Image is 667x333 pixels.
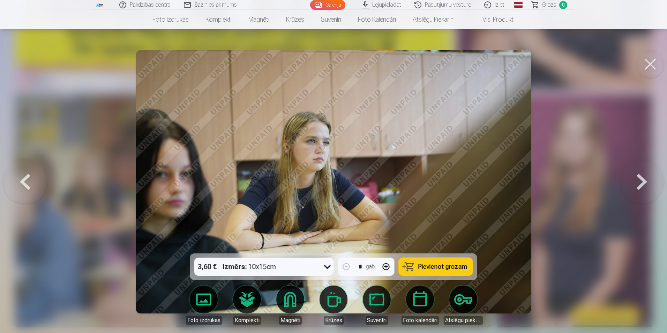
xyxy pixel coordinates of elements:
[404,10,463,29] a: Atslēgu piekariņi
[402,316,439,325] div: Foto kalendāri
[144,10,197,29] a: Foto izdrukas
[240,10,278,29] a: Magnēti
[463,10,523,29] a: Visi produkti
[324,316,344,325] div: Krūzes
[542,1,556,9] span: Grozs
[278,10,313,29] a: Krūzes
[184,286,223,325] a: Foto izdrukas
[444,286,483,325] a: Atslēgu piekariņi
[223,258,276,276] div: 10x15cm
[279,316,302,325] div: Magnēti
[197,10,240,29] a: Komplekti
[357,286,396,325] a: Suvenīri
[366,262,376,271] div: gab.
[399,258,473,276] button: Pievienot grozam
[314,286,353,325] a: Krūzes
[194,258,220,276] div: 3,60 €
[227,286,267,325] a: Komplekti
[223,262,247,272] strong: Izmērs :
[400,286,440,325] a: Foto kalendāri
[559,1,567,9] span: 0
[96,3,103,7] img: /fa1
[186,316,222,325] div: Foto izdrukas
[233,316,261,325] div: Komplekti
[444,316,483,325] div: Atslēgu piekariņi
[418,264,467,270] span: Pievienot grozam
[313,10,350,29] a: Suvenīri
[366,316,388,325] div: Suvenīri
[271,286,310,325] a: Magnēti
[350,10,404,29] a: Foto kalendāri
